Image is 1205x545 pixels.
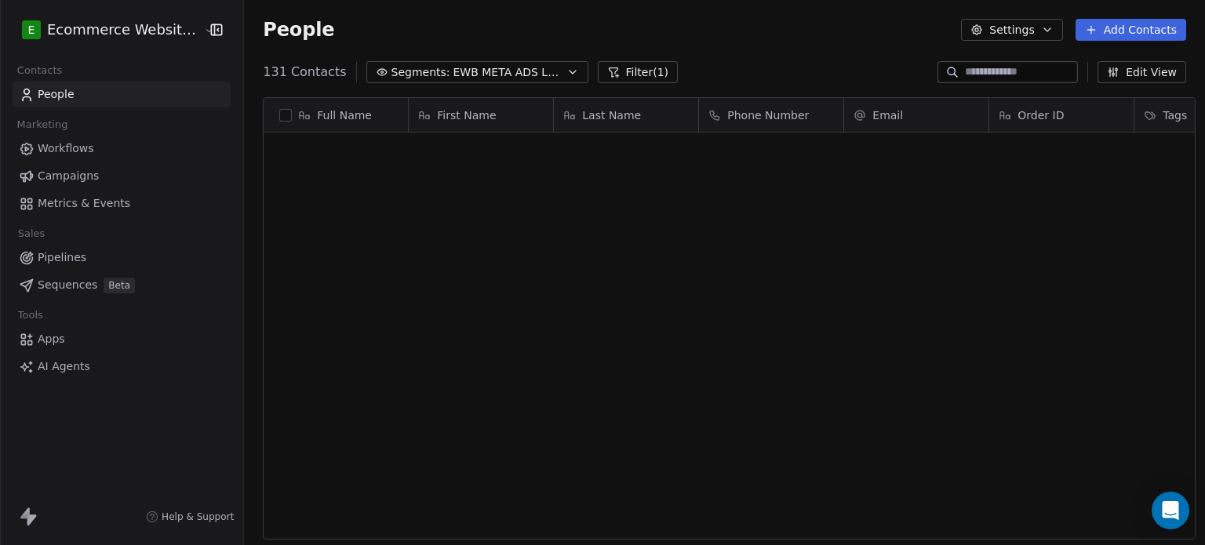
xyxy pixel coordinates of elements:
[1018,107,1064,123] span: Order ID
[11,303,49,327] span: Tools
[38,168,99,184] span: Campaigns
[453,64,563,81] span: EWB META ADS LEADS
[10,59,69,82] span: Contacts
[38,195,130,212] span: Metrics & Events
[263,63,346,82] span: 131 Contacts
[38,331,65,347] span: Apps
[13,272,231,298] a: SequencesBeta
[11,222,52,245] span: Sales
[28,22,35,38] span: E
[13,82,231,107] a: People
[162,510,234,523] span: Help & Support
[598,61,679,83] button: Filter(1)
[38,358,90,375] span: AI Agents
[38,249,86,266] span: Pipelines
[38,277,97,293] span: Sequences
[13,354,231,380] a: AI Agents
[13,326,231,352] a: Apps
[146,510,234,523] a: Help & Support
[13,245,231,271] a: Pipelines
[104,278,135,293] span: Beta
[264,98,408,132] div: Full Name
[19,16,193,43] button: EEcommerce Website Builder
[1163,107,1187,123] span: Tags
[263,18,334,42] span: People
[437,107,496,123] span: First Name
[38,86,75,103] span: People
[872,107,903,123] span: Email
[391,64,450,81] span: Segments:
[961,19,1062,41] button: Settings
[47,20,200,40] span: Ecommerce Website Builder
[317,107,372,123] span: Full Name
[699,98,843,132] div: Phone Number
[13,191,231,216] a: Metrics & Events
[13,136,231,162] a: Workflows
[1098,61,1186,83] button: Edit View
[1076,19,1186,41] button: Add Contacts
[989,98,1134,132] div: Order ID
[38,140,94,157] span: Workflows
[727,107,809,123] span: Phone Number
[10,113,75,136] span: Marketing
[1152,492,1189,529] div: Open Intercom Messenger
[13,163,231,189] a: Campaigns
[264,133,409,540] div: grid
[582,107,641,123] span: Last Name
[409,98,553,132] div: First Name
[554,98,698,132] div: Last Name
[844,98,988,132] div: Email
